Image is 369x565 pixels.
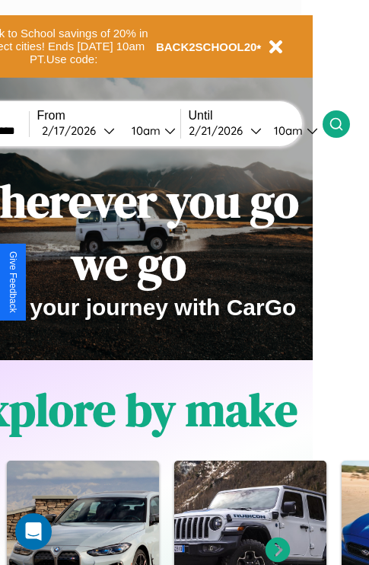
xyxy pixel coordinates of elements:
div: 2 / 17 / 2026 [42,123,103,138]
div: 10am [266,123,307,138]
div: Give Feedback [8,251,18,313]
div: 2 / 21 / 2026 [189,123,250,138]
div: Open Intercom Messenger [15,513,52,550]
button: 2/17/2026 [37,123,119,139]
button: 10am [119,123,180,139]
button: 10am [262,123,323,139]
label: Until [189,109,323,123]
label: From [37,109,180,123]
b: BACK2SCHOOL20 [156,40,257,53]
div: 10am [124,123,164,138]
